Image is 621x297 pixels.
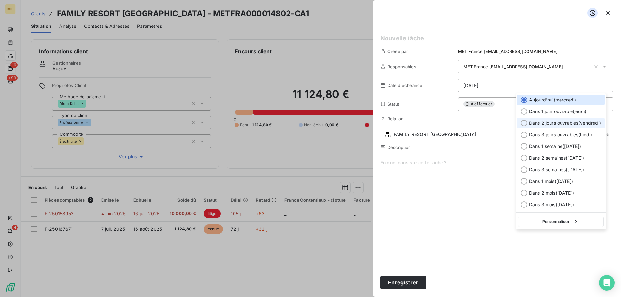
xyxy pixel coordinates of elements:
[529,166,584,173] span: Dans 3 semaines ( [DATE] )
[529,97,576,103] span: Aujourd'hui ( mercredi )
[529,178,573,185] span: Dans 1 mois ( [DATE] )
[529,190,574,196] span: Dans 2 mois ( [DATE] )
[529,155,584,161] span: Dans 2 semaines ( [DATE] )
[529,143,581,150] span: Dans 1 semaine ( [DATE] )
[529,201,574,208] span: Dans 3 mois ( [DATE] )
[518,217,604,227] button: Personnaliser
[529,120,601,126] span: Dans 2 jours ouvrables ( vendredi )
[529,132,592,138] span: Dans 3 jours ouvrables ( lundi )
[529,108,586,115] span: Dans 1 jour ouvrable ( jeudi )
